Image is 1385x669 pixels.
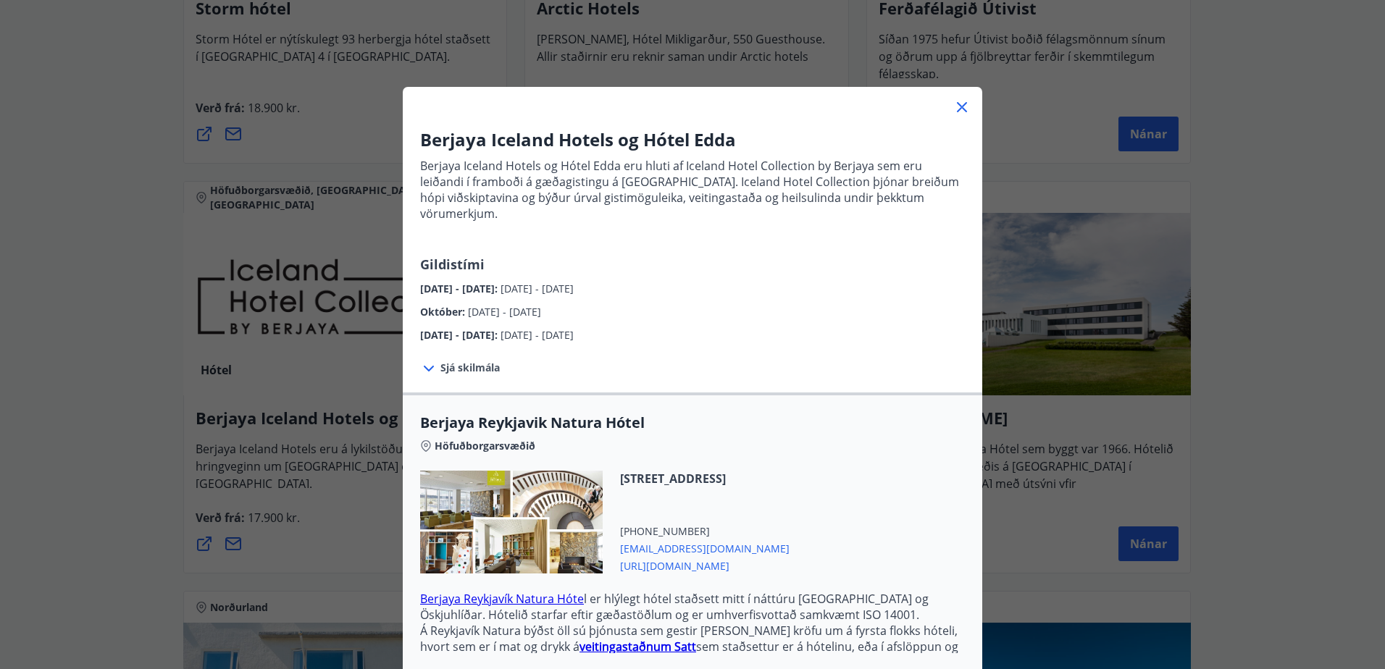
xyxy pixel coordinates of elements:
[440,361,500,375] span: Sjá skilmála
[435,439,535,453] span: Höfuðborgarsvæðið
[420,282,501,295] span: [DATE] - [DATE] :
[501,282,574,295] span: [DATE] - [DATE]
[620,539,790,556] span: [EMAIL_ADDRESS][DOMAIN_NAME]
[420,256,485,273] span: Gildistími
[420,127,965,152] h3: Berjaya Iceland Hotels og Hótel Edda
[620,471,790,487] span: [STREET_ADDRESS]
[420,591,584,607] a: Berjaya Reykjavík Natura Hóte
[420,413,965,433] span: Berjaya Reykjavik Natura Hótel
[420,591,965,623] p: l er hlýlegt hótel staðsett mitt í náttúru [GEOGRAPHIC_DATA] og Öskjuhlíðar. Hótelið starfar efti...
[420,305,468,319] span: Október :
[620,556,790,573] span: [URL][DOMAIN_NAME]
[420,158,965,222] p: Berjaya Iceland Hotels og Hótel Edda eru hluti af Iceland Hotel Collection by Berjaya sem eru lei...
[501,328,574,342] span: [DATE] - [DATE]
[579,639,696,655] a: veitingastaðnum Satt
[420,328,501,342] span: [DATE] - [DATE] :
[620,524,790,539] span: [PHONE_NUMBER]
[468,305,541,319] span: [DATE] - [DATE]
